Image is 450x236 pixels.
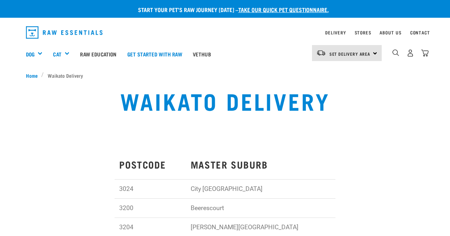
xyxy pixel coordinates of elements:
[26,72,424,79] nav: breadcrumbs
[355,31,371,34] a: Stores
[115,180,186,199] td: 3024
[186,199,335,218] td: Beerescourt
[407,49,414,57] img: user.png
[325,31,346,34] a: Delivery
[20,23,430,42] nav: dropdown navigation
[122,40,187,68] a: Get started with Raw
[26,72,42,79] a: Home
[421,49,429,57] img: home-icon@2x.png
[316,50,326,56] img: van-moving.png
[26,50,35,58] a: Dog
[410,31,430,34] a: Contact
[380,31,401,34] a: About Us
[26,26,103,39] img: Raw Essentials Logo
[392,49,399,56] img: home-icon-1@2x.png
[238,8,329,11] a: take our quick pet questionnaire.
[187,40,216,68] a: Vethub
[88,88,362,113] h1: Waikato Delivery
[191,159,331,170] h3: MASTER SUBURB
[119,159,181,170] h3: POSTCODE
[26,72,38,79] span: Home
[53,50,61,58] a: Cat
[75,40,122,68] a: Raw Education
[186,180,335,199] td: City [GEOGRAPHIC_DATA]
[329,53,371,55] span: Set Delivery Area
[115,199,186,218] td: 3200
